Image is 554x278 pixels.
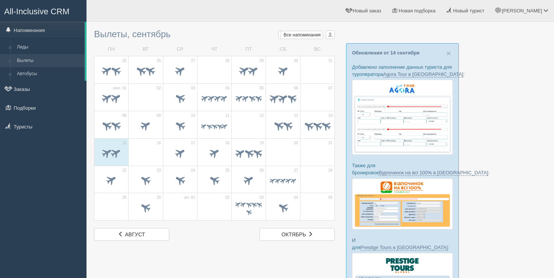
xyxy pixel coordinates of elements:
[94,29,335,39] h3: Вылеты, сентябрь
[156,141,161,146] span: 16
[156,195,161,200] span: 30
[352,50,419,56] a: Обновления от 14 сентября
[191,86,195,91] span: 03
[260,58,264,63] span: 29
[294,86,298,91] span: 06
[294,168,298,173] span: 27
[125,231,145,237] span: август
[191,113,195,118] span: 10
[197,43,231,56] td: ЧТ
[328,195,332,200] span: 05
[225,58,229,63] span: 28
[191,168,195,173] span: 24
[294,195,298,200] span: 04
[4,7,70,16] span: All-Inclusive CRM
[328,168,332,173] span: 28
[300,43,334,56] td: ВС
[122,141,126,146] span: 15
[122,113,126,118] span: 08
[14,41,85,54] a: Лиды
[353,8,381,14] span: Новый заказ
[122,168,126,173] span: 22
[352,80,453,155] img: agora-tour-%D1%84%D0%BE%D1%80%D0%BC%D0%B0-%D0%B1%D1%80%D0%BE%D0%BD%D1%8E%D0%B2%D0%B0%D0%BD%D0%BD%...
[260,228,335,241] a: октябрь
[328,86,332,91] span: 07
[191,58,195,63] span: 27
[156,113,161,118] span: 09
[399,8,436,14] span: Новая подборка
[294,141,298,146] span: 20
[14,67,85,81] a: Автобусы
[260,113,264,118] span: 12
[94,43,129,56] td: ПН
[129,43,163,56] td: ВТ
[294,113,298,118] span: 13
[94,228,169,241] a: август
[352,63,453,78] p: Добавлено заполнение данных туриста для туроператора :
[260,141,264,146] span: 19
[225,168,229,173] span: 25
[113,86,126,91] span: сент. 01
[184,195,195,200] span: окт. 01
[225,113,229,118] span: 11
[284,32,321,38] span: Все напоминания
[446,49,451,57] span: ×
[232,43,266,56] td: ПТ
[453,8,484,14] span: Новый турист
[360,245,448,251] a: Prestige Tours в [GEOGRAPHIC_DATA]
[260,86,264,91] span: 05
[378,170,488,176] a: Відпочинок на всі 100% в [GEOGRAPHIC_DATA]
[122,58,126,63] span: 25
[260,195,264,200] span: 03
[352,237,453,251] p: И для :
[122,195,126,200] span: 29
[294,58,298,63] span: 30
[225,141,229,146] span: 18
[225,86,229,91] span: 04
[328,141,332,146] span: 21
[502,8,542,14] span: [PERSON_NAME]
[156,168,161,173] span: 23
[156,58,161,63] span: 26
[446,49,451,57] button: Close
[328,58,332,63] span: 31
[14,54,85,68] a: Вылеты
[260,168,264,173] span: 26
[0,0,86,21] a: All-Inclusive CRM
[163,43,197,56] td: СР
[281,231,306,237] span: октябрь
[328,113,332,118] span: 14
[191,141,195,146] span: 17
[225,195,229,200] span: 02
[383,71,463,77] a: Agora Tour в [GEOGRAPHIC_DATA]
[352,162,453,176] p: Также для бронировок :
[156,86,161,91] span: 02
[352,178,453,230] img: otdihnavse100--%D1%84%D0%BE%D1%80%D0%BC%D0%B0-%D0%B1%D1%80%D0%BE%D0%BD%D0%B8%D1%80%D0%BE%D0%B2%D0...
[266,43,300,56] td: СБ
